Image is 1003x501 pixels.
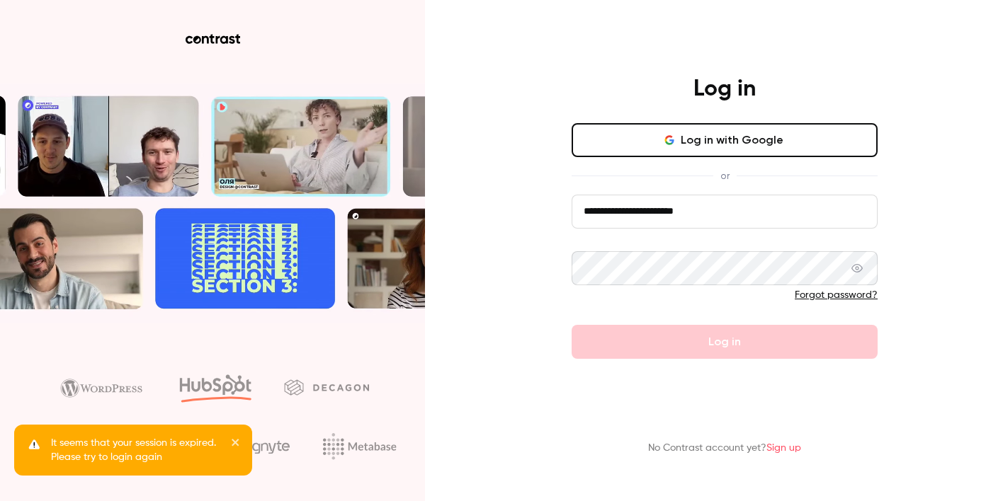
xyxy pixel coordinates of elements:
[713,168,737,183] span: or
[693,75,756,103] h4: Log in
[51,436,221,464] p: It seems that your session is expired. Please try to login again
[284,379,369,395] img: decagon
[795,290,878,300] a: Forgot password?
[648,441,801,456] p: No Contrast account yet?
[231,436,241,453] button: close
[572,123,878,157] button: Log in with Google
[766,443,801,453] a: Sign up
